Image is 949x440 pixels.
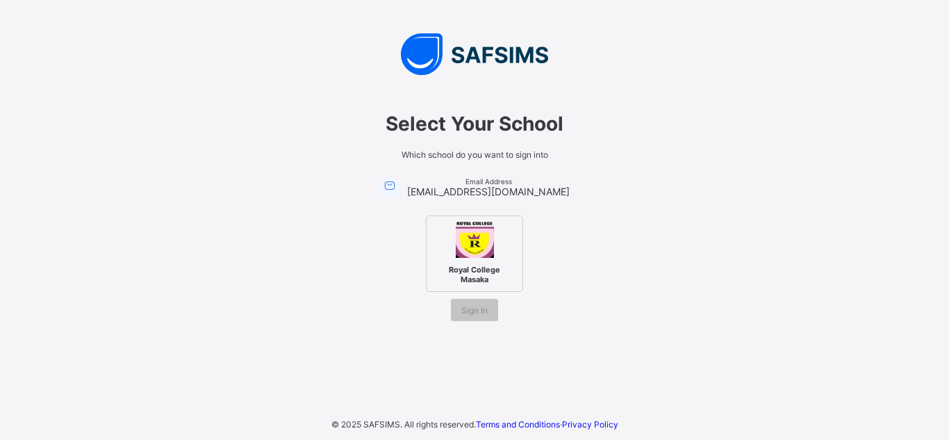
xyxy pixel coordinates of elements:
[461,305,488,316] span: Sign In
[476,419,618,430] span: ·
[331,419,476,430] span: © 2025 SAFSIMS. All rights reserved.
[562,419,618,430] a: Privacy Policy
[407,186,570,197] span: [EMAIL_ADDRESS][DOMAIN_NAME]
[407,177,570,186] span: Email Address
[432,261,517,288] span: Royal College Masaka
[280,149,669,160] span: Which school do you want to sign into
[280,112,669,136] span: Select Your School
[476,419,560,430] a: Terms and Conditions
[456,220,494,258] img: Royal College Masaka
[266,33,683,75] img: SAFSIMS Logo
